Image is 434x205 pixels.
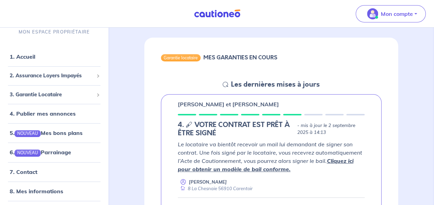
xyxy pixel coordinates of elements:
p: - mis à jour le 2 septembre 2025 à 14:13 [297,122,365,136]
a: 5.NOUVEAUMes bons plans [10,130,83,137]
span: 3. Garantie Locataire [10,91,94,99]
div: 7. Contact [3,165,106,179]
div: Garantie locataire [161,54,201,61]
div: 1. Accueil [3,50,106,64]
div: 8 La Chesnaie 56910 Carentoir [178,185,253,192]
a: 4. Publier mes annonces [10,110,76,117]
em: Le locataire va bientôt recevoir un mail lui demandant de signer son contrat. Une fois signé par ... [178,141,362,173]
img: Cautioneo [191,9,243,18]
p: [PERSON_NAME] [189,179,227,185]
div: 8. Mes informations [3,184,106,198]
div: 4. Publier mes annonces [3,107,106,121]
a: 8. Mes informations [10,188,63,195]
h5: 4. 🖋 VOTRE CONTRAT EST PRÊT À ÊTRE SIGNÉ [178,121,294,137]
a: Cliquez ici pour obtenir un modèle de bail conforme. [178,157,353,173]
button: illu_account_valid_menu.svgMon compte [356,5,426,22]
a: 1. Accueil [10,53,35,60]
p: Mon compte [381,10,413,18]
div: 6.NOUVEAUParrainage [3,146,106,159]
h6: MES GARANTIES EN COURS [203,54,277,61]
img: illu_account_valid_menu.svg [367,8,378,19]
a: 7. Contact [10,168,37,175]
h5: Les dernières mises à jours [231,80,320,89]
div: 5.NOUVEAUMes bons plans [3,126,106,140]
div: 3. Garantie Locataire [3,88,106,101]
div: 2. Assurance Loyers Impayés [3,69,106,83]
p: [PERSON_NAME] et [PERSON_NAME] [178,100,279,108]
p: MON ESPACE PROPRIÉTAIRE [19,29,90,35]
div: state: CONTRACT-IN-PREPARATION, Context: IN-LANDLORD,IN-LANDLORD [178,121,365,137]
a: 6.NOUVEAUParrainage [10,149,71,156]
span: 2. Assurance Loyers Impayés [10,72,94,80]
